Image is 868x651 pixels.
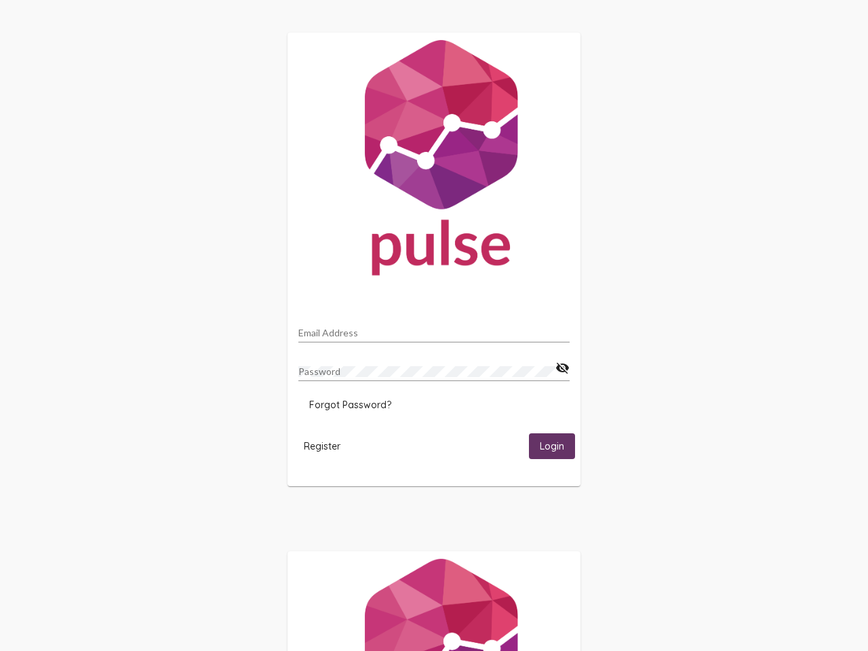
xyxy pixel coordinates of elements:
span: Login [540,441,564,453]
button: Login [529,433,575,458]
button: Register [293,433,351,458]
span: Forgot Password? [309,399,391,411]
img: Pulse For Good Logo [288,33,580,289]
mat-icon: visibility_off [555,360,570,376]
button: Forgot Password? [298,393,402,417]
span: Register [304,440,340,452]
